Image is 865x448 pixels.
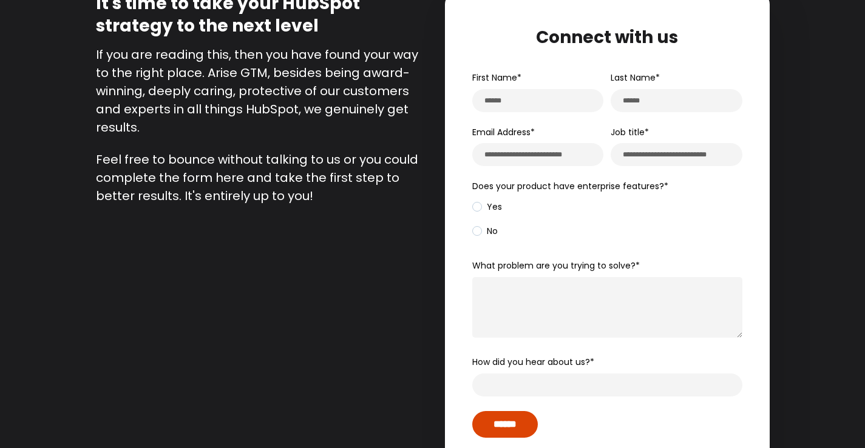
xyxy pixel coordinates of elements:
[96,150,424,205] p: Feel free to bounce without talking to us or you could complete the form here and take the first ...
[96,45,424,136] p: If you are reading this, then you have found your way to the right place. Arise GTM, besides bein...
[472,201,502,213] span: Yes
[611,126,645,138] span: Job title
[472,259,636,272] span: What problem are you trying to solve?
[472,26,742,49] h2: Connect with us
[472,226,498,237] span: No
[472,356,590,368] span: How did you hear about us?
[472,126,531,138] span: Email Address
[472,72,517,84] span: First Name
[611,72,656,84] span: Last Name
[472,180,664,192] span: Does your product have enterprise features?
